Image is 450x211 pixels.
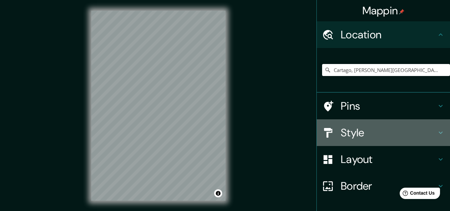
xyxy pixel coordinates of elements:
div: Layout [317,146,450,173]
input: Pick your city or area [322,64,450,76]
canvas: Map [91,11,225,201]
h4: Border [341,179,437,193]
h4: Layout [341,153,437,166]
img: pin-icon.png [399,9,404,14]
iframe: Help widget launcher [391,185,443,204]
div: Pins [317,93,450,119]
h4: Style [341,126,437,139]
div: Style [317,119,450,146]
h4: Location [341,28,437,41]
h4: Pins [341,99,437,113]
button: Toggle attribution [214,189,222,197]
div: Border [317,173,450,199]
h4: Mappin [362,4,405,17]
div: Location [317,21,450,48]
